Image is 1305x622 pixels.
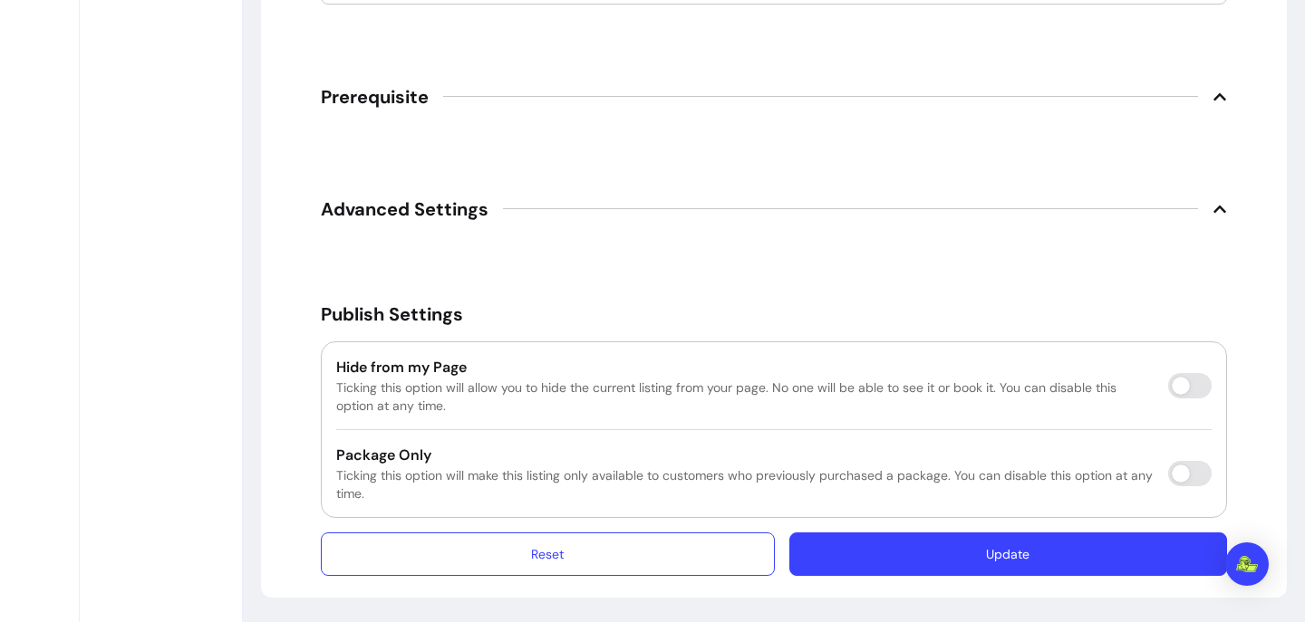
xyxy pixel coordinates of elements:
[1225,542,1269,586] div: Open Intercom Messenger
[321,196,488,222] span: Advanced Settings
[789,532,1227,576] button: Update
[321,532,775,576] button: Reset
[336,378,1154,415] p: Ticking this option will allow you to hide the current listing from your page. No one will be abl...
[336,466,1154,502] p: Ticking this option will make this listing only available to customers who previously purchased a...
[321,301,1227,327] h5: Publish Settings
[321,84,429,110] span: Prerequisite
[336,357,1154,378] p: Hide from my Page
[336,445,1154,466] p: Package Only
